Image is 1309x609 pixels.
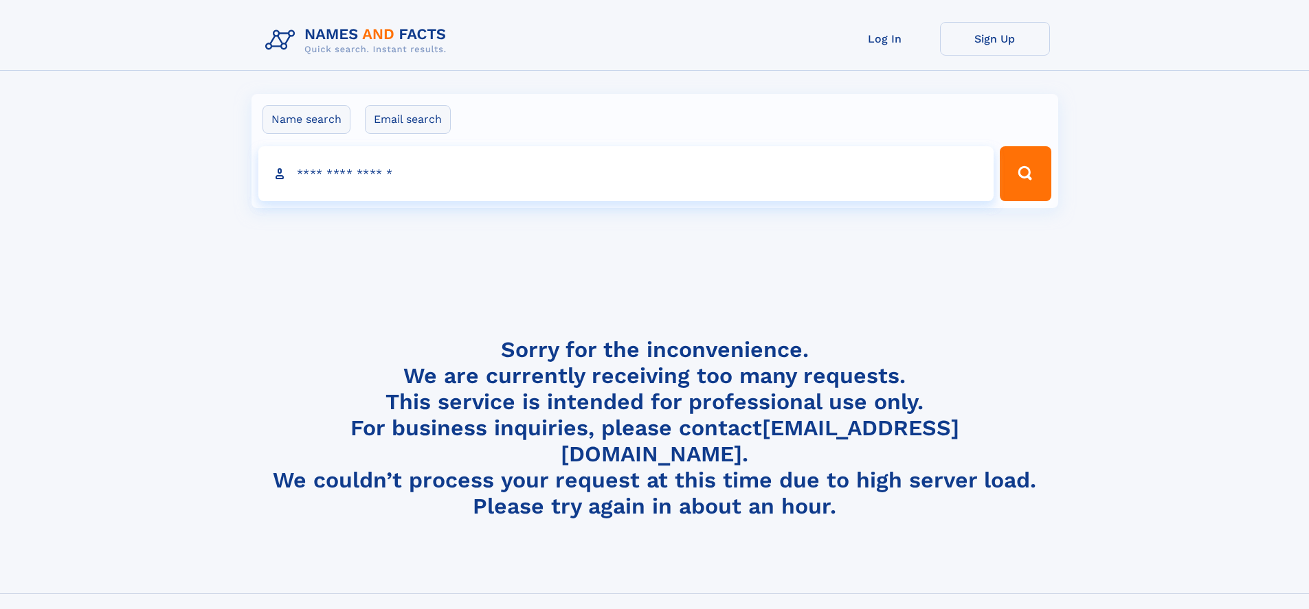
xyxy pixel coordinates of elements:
[561,415,959,467] a: [EMAIL_ADDRESS][DOMAIN_NAME]
[260,336,1050,520] h4: Sorry for the inconvenience. We are currently receiving too many requests. This service is intend...
[262,105,350,134] label: Name search
[260,22,458,59] img: Logo Names and Facts
[830,22,940,56] a: Log In
[365,105,451,134] label: Email search
[258,146,994,201] input: search input
[940,22,1050,56] a: Sign Up
[1000,146,1051,201] button: Search Button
